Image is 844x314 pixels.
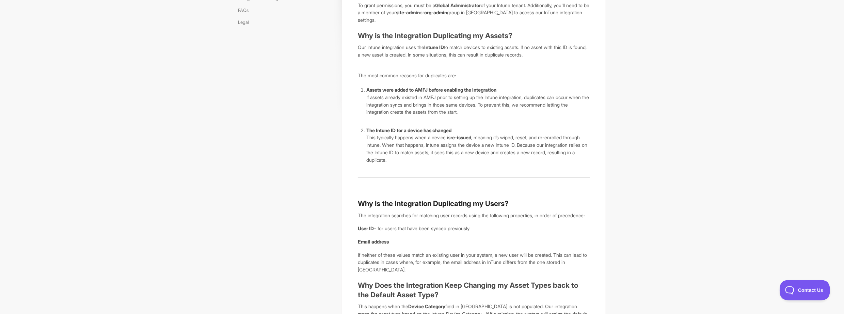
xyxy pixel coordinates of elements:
[366,134,590,163] p: This typically happens when a device is , meaning it’s wiped, reset, and re-enrolled through Intu...
[358,225,374,231] strong: User ID
[358,281,578,299] strong: Why Does the Integration Keep Changing my Asset Types back to the Default Asset Type?
[358,199,590,208] h3: Why is the Integration Duplicating my Users?
[358,239,389,245] strong: Email address
[424,44,444,50] strong: Intune ID
[435,2,481,8] b: Global Administrator
[450,135,471,140] strong: re-issued
[408,303,445,309] strong: Device Category
[358,212,590,219] p: The integration searches for matching user records using the following properties, in order of pr...
[396,10,420,15] strong: site-admin
[358,251,590,273] p: If neither of these values match an existing user in your system, a new user will be created. Thi...
[358,44,590,58] p: Our Intune integration uses the to match devices to existing assets. If no asset with this ID is ...
[358,225,590,232] p: – for users that have been synced previously
[238,17,254,28] a: Legal
[424,10,447,15] strong: org-admin
[780,280,830,300] iframe: Toggle Customer Support
[238,5,254,16] a: FAQs
[358,31,512,40] strong: Why is the Integration Duplicating my Assets?
[358,2,590,24] p: To grant permissions, you must be a of your Intune tenant. Additionally, you'll need to be a memb...
[366,94,590,116] p: If assets already existed in AMFJ prior to setting up the Intune integration, duplicates can occu...
[358,72,590,79] p: The most common reasons for duplicates are:
[366,127,451,133] strong: The Intune ID for a device has changed
[366,87,496,93] strong: Assets were added to AMFJ before enabling the integration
